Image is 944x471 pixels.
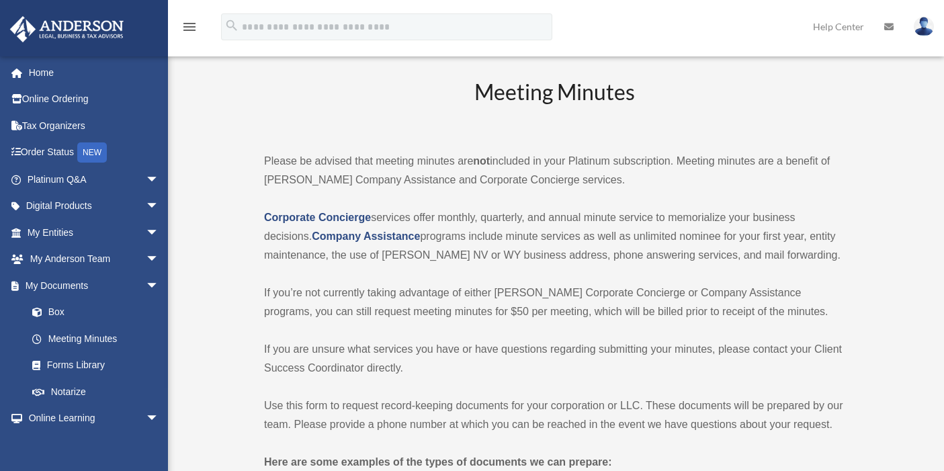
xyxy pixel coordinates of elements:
img: Anderson Advisors Platinum Portal [6,16,128,42]
span: arrow_drop_down [146,193,173,220]
a: Box [19,299,179,326]
a: My Documentsarrow_drop_down [9,272,179,299]
p: Please be advised that meeting minutes are included in your Platinum subscription. Meeting minute... [264,152,845,189]
p: Use this form to request record-keeping documents for your corporation or LLC. These documents wi... [264,396,845,434]
a: Online Learningarrow_drop_down [9,405,179,432]
strong: not [473,155,490,167]
img: User Pic [914,17,934,36]
a: Platinum Q&Aarrow_drop_down [9,166,179,193]
span: arrow_drop_down [146,272,173,300]
a: Notarize [19,378,179,405]
span: arrow_drop_down [146,405,173,433]
a: menu [181,24,198,35]
span: arrow_drop_down [146,246,173,273]
a: Tax Organizers [9,112,179,139]
a: My Entitiesarrow_drop_down [9,219,179,246]
span: arrow_drop_down [146,166,173,194]
a: Order StatusNEW [9,139,179,167]
a: My Anderson Teamarrow_drop_down [9,246,179,273]
p: If you’re not currently taking advantage of either [PERSON_NAME] Corporate Concierge or Company A... [264,284,845,321]
i: search [224,18,239,33]
i: menu [181,19,198,35]
a: Corporate Concierge [264,212,371,223]
a: Company Assistance [312,230,420,242]
a: Home [9,59,179,86]
p: If you are unsure what services you have or have questions regarding submitting your minutes, ple... [264,340,845,378]
span: arrow_drop_down [146,219,173,247]
a: Meeting Minutes [19,325,173,352]
a: Digital Productsarrow_drop_down [9,193,179,220]
p: services offer monthly, quarterly, and annual minute service to memorialize your business decisio... [264,208,845,265]
strong: Here are some examples of the types of documents we can prepare: [264,456,612,468]
a: Forms Library [19,352,179,379]
h2: Meeting Minutes [264,77,845,133]
div: NEW [77,142,107,163]
a: Online Ordering [9,86,179,113]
